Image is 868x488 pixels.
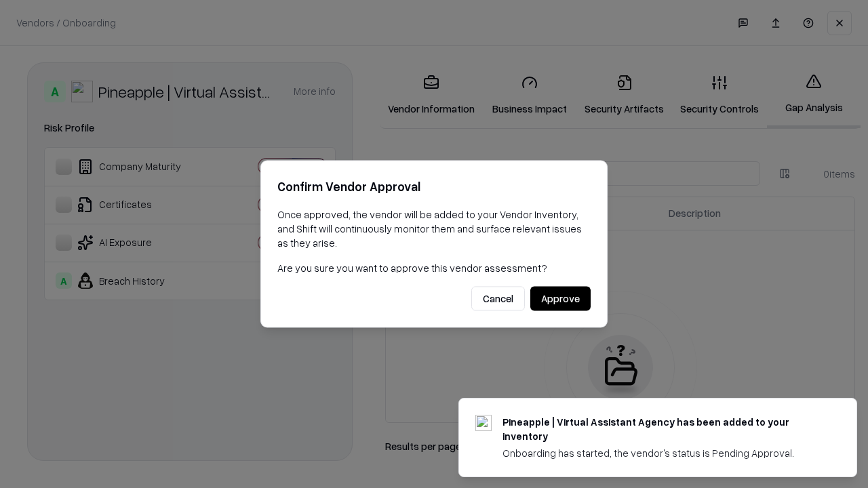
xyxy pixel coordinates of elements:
[277,261,591,275] p: Are you sure you want to approve this vendor assessment?
[277,177,591,197] h2: Confirm Vendor Approval
[475,415,492,431] img: trypineapple.com
[502,446,824,460] div: Onboarding has started, the vendor's status is Pending Approval.
[502,415,824,443] div: Pineapple | Virtual Assistant Agency has been added to your inventory
[530,287,591,311] button: Approve
[471,287,525,311] button: Cancel
[277,207,591,250] p: Once approved, the vendor will be added to your Vendor Inventory, and Shift will continuously mon...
